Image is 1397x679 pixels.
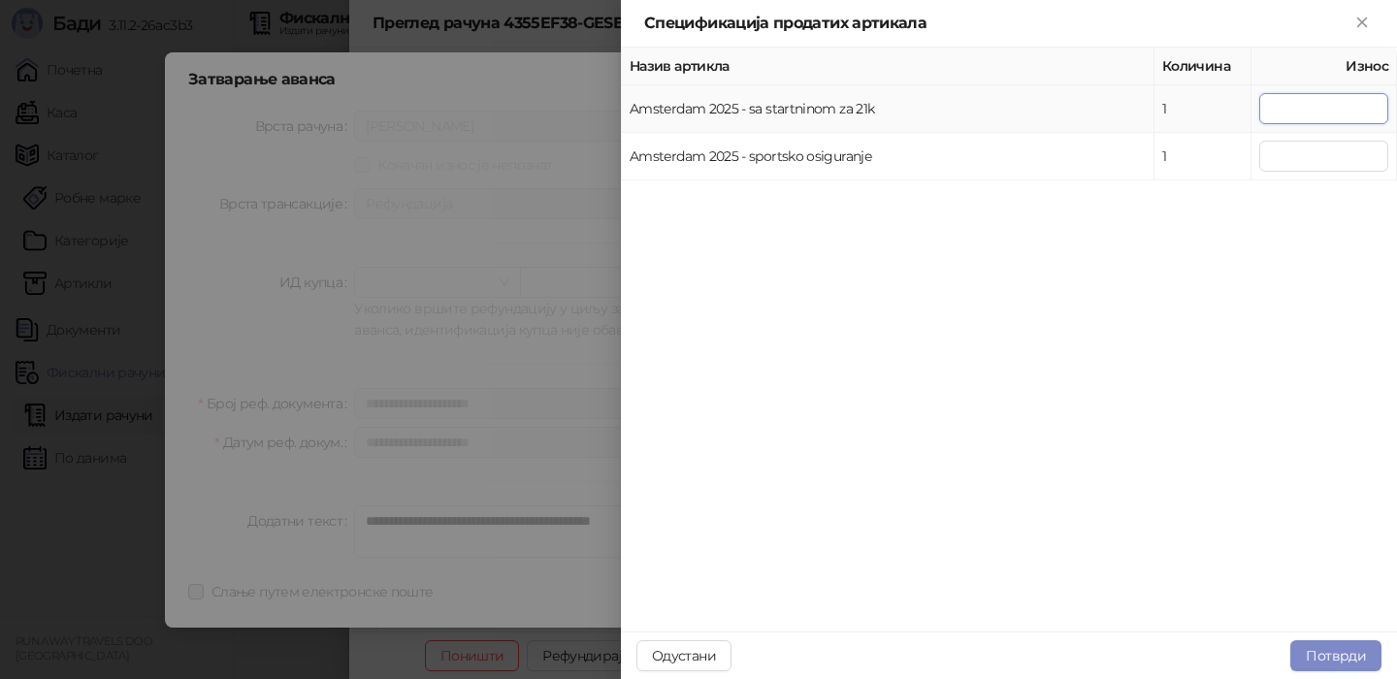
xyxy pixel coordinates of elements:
th: Износ [1251,48,1397,85]
div: Спецификација продатих артикала [644,12,1350,35]
td: 1 [1154,133,1251,180]
button: Потврди [1290,640,1381,671]
td: Amsterdam 2025 - sa startninom za 21k [622,85,1154,133]
button: Close [1350,12,1374,35]
td: 1 [1154,85,1251,133]
td: Amsterdam 2025 - sportsko osiguranje [622,133,1154,180]
th: Назив артикла [622,48,1154,85]
th: Количина [1154,48,1251,85]
button: Одустани [636,640,731,671]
